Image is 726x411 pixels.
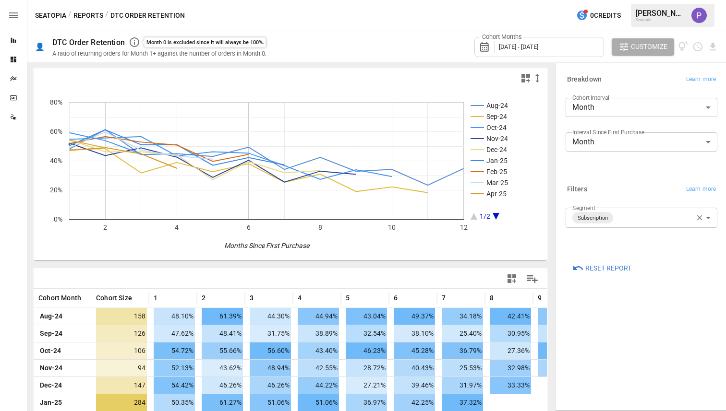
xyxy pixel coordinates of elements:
div: Seatopia [636,18,686,22]
text: 1/2 [480,212,490,220]
text: Oct-24 [486,124,507,131]
text: 8 [318,223,322,231]
div: Month [566,98,717,117]
span: 34.18% [442,308,483,325]
span: Jan-25 [38,394,63,411]
text: Apr-25 [486,190,507,198]
span: 147 [96,377,147,394]
span: 42.25% [394,394,435,411]
span: 56.60% [250,342,291,359]
span: 44.22% [298,377,339,394]
span: 49.37% [394,308,435,325]
span: Subscription [574,212,612,223]
span: 38.89% [298,325,339,342]
div: A chart. [34,88,540,260]
text: 40% [50,157,62,164]
div: A ratio of returning orders for Month 1+ against the number of orders in Month 0. [52,50,266,57]
text: 80% [50,98,62,106]
label: Cohort Interval [572,94,609,102]
span: 8 [490,293,494,303]
span: Cohort Month [38,293,81,303]
div: / [68,10,72,22]
span: Dec-24 [38,377,63,394]
span: 39.46% [394,377,435,394]
span: Learn more [686,185,716,194]
span: 36.79% [442,342,483,359]
span: 32.91% [538,308,579,325]
span: Cohort Size [96,293,132,303]
text: 2 [103,223,107,231]
span: Reset Report [585,262,631,274]
span: 19.05% [538,325,579,342]
span: 30.95% [490,325,531,342]
div: [PERSON_NAME] [636,9,686,18]
span: 48.41% [202,325,243,342]
span: 158 [96,308,147,325]
div: DTC Order Retention [52,38,125,47]
span: 6 [394,293,398,303]
span: Learn more [686,75,716,84]
text: 60% [50,128,62,135]
h6: Filters [567,184,587,195]
span: Sep-24 [38,325,64,342]
text: Jan-25 [486,157,508,164]
div: Month 0 is excluded since it will always be 100%. [146,39,264,46]
label: Segment [572,204,595,212]
span: Nov-24 [38,360,64,376]
button: Reports [73,10,103,22]
span: 106 [96,342,147,359]
span: 46.26% [250,377,291,394]
text: 6 [247,223,251,231]
button: Customize [612,38,674,56]
span: 0 Credits [590,10,621,22]
span: 51.06% [298,394,339,411]
span: 42.41% [490,308,531,325]
span: 48.94% [250,360,291,376]
span: 284 [96,394,147,411]
text: 10 [388,223,396,231]
label: Interval Since First Purchase [572,128,644,136]
span: 37.32% [442,394,483,411]
span: 48.10% [154,308,195,325]
span: 42.55% [298,360,339,376]
span: 5 [346,293,350,303]
span: 47.62% [154,325,195,342]
span: 9 [538,293,542,303]
span: 44.94% [298,308,339,325]
span: 54.72% [154,342,195,359]
h6: Breakdown [567,74,602,85]
text: 12 [460,223,468,231]
span: 61.27% [202,394,243,411]
span: 94 [96,360,147,376]
text: Sep-24 [486,113,507,120]
span: 40.43% [394,360,435,376]
text: 0% [54,215,62,223]
span: 32.98% [490,360,531,376]
text: 20% [50,186,62,194]
span: Customize [631,41,667,53]
span: 43.04% [346,308,387,325]
button: Schedule report [692,41,703,52]
span: 45.28% [394,342,435,359]
text: Dec-24 [486,146,507,153]
span: 46.26% [202,377,243,394]
span: 27.21% [346,377,387,394]
button: Reset Report [566,259,638,277]
span: 61.39% [202,308,243,325]
span: 25.40% [442,325,483,342]
div: Prateek Batra [691,8,707,23]
text: Mar-25 [486,179,508,187]
button: 0Credits [572,7,625,24]
div: 👤 [35,42,45,51]
text: Aug-24 [486,102,508,109]
span: [DATE] - [DATE] [499,43,538,50]
span: 31.97% [442,377,483,394]
span: 33.33% [490,377,531,394]
span: 52.13% [154,360,195,376]
span: 31.75% [250,325,291,342]
span: 4 [298,293,302,303]
span: 43.40% [298,342,339,359]
button: Seatopia [35,10,66,22]
button: View documentation [678,38,689,56]
span: 36.97% [346,394,387,411]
